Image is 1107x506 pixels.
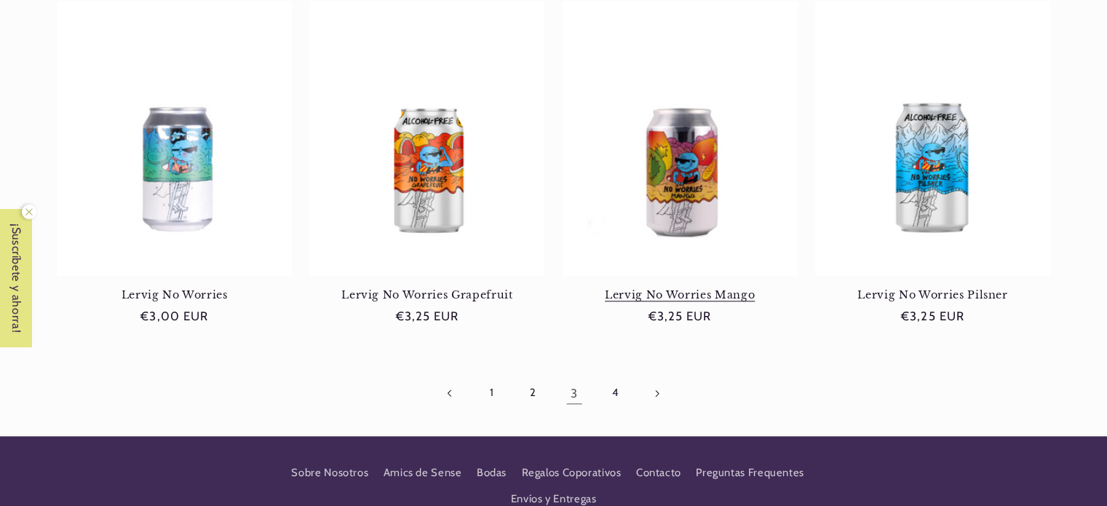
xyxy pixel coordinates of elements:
[477,459,507,486] a: Bodas
[696,459,804,486] a: Preguntas Frequentes
[558,376,591,410] a: Página 3
[640,376,673,410] a: Página siguiente
[815,288,1050,301] a: Lervig No Worries Pilsner
[1,209,31,347] span: ¡Suscríbete y ahorra!
[384,459,462,486] a: Amics de Sense
[563,288,798,301] a: Lervig No Worries Mango
[309,288,544,301] a: Lervig No Worries Grapefruit
[521,459,621,486] a: Regalos Coporativos
[636,459,681,486] a: Contacto
[291,464,368,486] a: Sobre Nosotros
[598,376,632,410] a: Página 4
[434,376,467,410] a: Pagina anterior
[475,376,508,410] a: Página 1
[57,288,292,301] a: Lervig No Worries
[57,376,1050,410] nav: Paginación
[516,376,549,410] a: Página 2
